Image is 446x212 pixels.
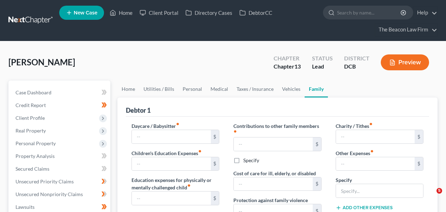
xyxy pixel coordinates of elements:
[375,23,437,36] a: The Beacon Law Firm
[234,137,312,151] input: --
[139,81,178,98] a: Utilities / Bills
[178,81,206,98] a: Personal
[344,63,369,71] div: DCB
[233,170,316,177] label: Cost of care for ill, elderly, or disabled
[337,6,402,19] input: Search by name...
[10,188,110,201] a: Unsecured Nonpriority Claims
[16,178,74,184] span: Unsecured Priority Claims
[336,157,415,171] input: --
[198,149,202,153] i: fiber_manual_record
[336,184,423,198] input: Specify...
[312,63,333,71] div: Lead
[234,177,312,191] input: --
[336,130,415,143] input: --
[415,157,423,171] div: $
[16,153,55,159] span: Property Analysis
[422,188,439,205] iframe: Intercom live chat
[211,157,219,171] div: $
[16,102,46,108] span: Credit Report
[132,149,202,157] label: Children's Education Expenses
[243,157,259,164] label: Specify
[132,130,210,143] input: --
[313,137,321,151] div: $
[344,54,369,63] div: District
[10,175,110,188] a: Unsecured Priority Claims
[233,196,308,204] label: Protection against family violence
[16,191,83,197] span: Unsecured Nonpriority Claims
[233,130,237,133] i: fiber_manual_record
[415,130,423,143] div: $
[10,150,110,163] a: Property Analysis
[336,205,393,211] button: Add Other Expenses
[312,54,333,63] div: Status
[313,177,321,191] div: $
[74,10,97,16] span: New Case
[176,122,179,126] i: fiber_manual_record
[381,54,429,70] button: Preview
[8,57,75,67] span: [PERSON_NAME]
[16,89,51,95] span: Case Dashboard
[10,99,110,112] a: Credit Report
[16,140,56,146] span: Personal Property
[369,122,373,126] i: fiber_manual_record
[233,122,321,137] label: Contributions to other family members
[206,81,232,98] a: Medical
[16,115,45,121] span: Client Profile
[187,184,191,187] i: fiber_manual_record
[132,192,210,205] input: --
[274,54,301,63] div: Chapter
[236,6,276,19] a: DebtorCC
[336,176,352,184] label: Specify
[132,122,179,130] label: Daycare / Babysitter
[16,166,49,172] span: Secured Claims
[436,188,442,194] span: 5
[106,6,136,19] a: Home
[274,63,301,71] div: Chapter
[16,204,35,210] span: Lawsuits
[414,6,437,19] a: Help
[16,128,46,134] span: Real Property
[182,6,236,19] a: Directory Cases
[10,86,110,99] a: Case Dashboard
[336,149,374,157] label: Other Expenses
[10,163,110,175] a: Secured Claims
[126,106,151,114] div: Debtor 1
[136,6,182,19] a: Client Portal
[294,63,301,70] span: 13
[211,192,219,205] div: $
[117,81,139,98] a: Home
[336,122,373,130] label: Charity / Tithes
[232,81,278,98] a: Taxes / Insurance
[211,130,219,143] div: $
[370,149,374,153] i: fiber_manual_record
[305,81,328,98] a: Family
[278,81,305,98] a: Vehicles
[132,176,219,191] label: Education expenses for physically or mentally challenged child
[132,157,210,171] input: --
